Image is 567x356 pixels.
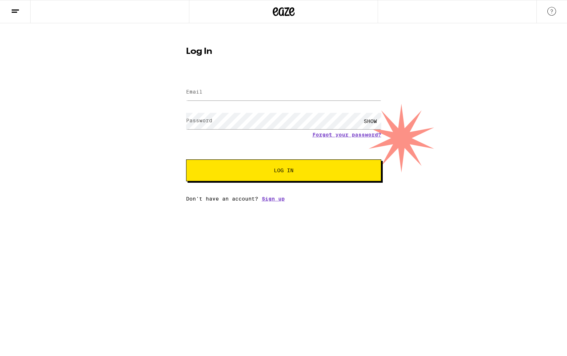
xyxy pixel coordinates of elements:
input: Email [186,84,381,100]
label: Email [186,89,202,95]
label: Password [186,118,212,123]
button: Log In [186,159,381,181]
div: SHOW [359,113,381,129]
h1: Log In [186,47,381,56]
span: Log In [274,168,294,173]
a: Forgot your password? [312,132,381,138]
div: Don't have an account? [186,196,381,202]
span: Hi. Need any help? [4,5,52,11]
a: Sign up [262,196,285,202]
